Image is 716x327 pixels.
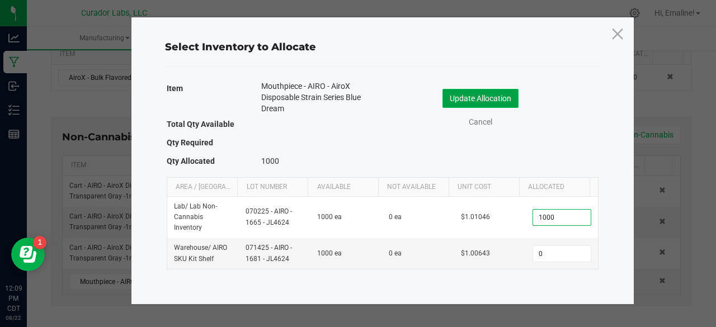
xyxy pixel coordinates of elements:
button: Update Allocation [442,89,519,108]
iframe: Resource center unread badge [33,236,46,249]
iframe: Resource center [11,238,45,271]
span: Select Inventory to Allocate [165,41,316,53]
span: Warehouse / AIRO SKU Kit Shelf [174,244,227,262]
label: Total Qty Available [167,116,234,132]
th: Area / [GEOGRAPHIC_DATA] [167,178,238,197]
th: Unit Cost [449,178,519,197]
td: 071425 - AIRO - 1681 - JL4624 [239,238,310,268]
span: Lab / Lab Non-Cannabis Inventory [174,202,217,231]
th: Allocated [519,178,590,197]
span: 1000 [261,157,279,165]
td: 070225 - AIRO - 1665 - JL4624 [239,197,310,239]
label: Item [167,80,183,96]
span: 0 ea [389,213,402,221]
a: Cancel [458,116,503,128]
label: Qty Allocated [167,153,215,169]
span: 1000 ea [317,249,342,257]
span: $1.00643 [461,249,490,257]
span: 0 ea [389,249,402,257]
span: Mouthpiece - AIRO - AiroX Disposable Strain Series Blue Dream [261,80,365,114]
label: Qty Required [167,135,213,150]
th: Not Available [378,178,449,197]
span: $1.01046 [461,213,490,221]
span: 1000 ea [317,213,342,221]
th: Lot Number [237,178,308,197]
th: Available [308,178,378,197]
